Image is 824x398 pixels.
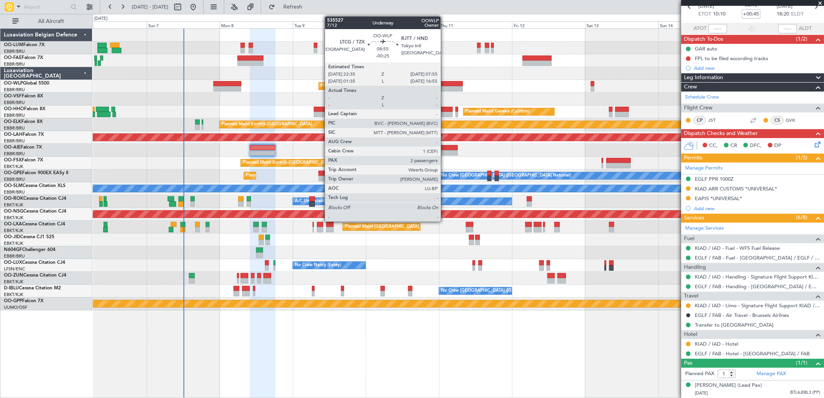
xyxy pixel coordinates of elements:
span: ALDT [799,25,812,33]
span: [DATE] [698,3,714,10]
span: DFC, [750,142,762,150]
span: OO-WLP [4,81,23,86]
a: EBKT/KJK [4,164,23,170]
div: Add new [694,205,820,212]
span: Permits [684,154,702,163]
a: Transfer to [GEOGRAPHIC_DATA] [695,322,774,328]
a: EGLF / FAB - Air Travel - Brussels Airlines [695,312,789,318]
a: EBKT/KJK [4,202,23,208]
a: EBBR/BRU [4,100,25,106]
span: Handling [684,263,706,272]
div: Fri 12 [512,21,585,28]
input: Airport [24,1,68,13]
span: CC, [709,142,718,150]
div: EAPIS *UNIVERSAL* [695,195,742,202]
a: OO-GPPFalcon 7X [4,299,43,303]
a: OO-FAEFalcon 7X [4,55,43,60]
a: OO-LUMFalcon 7X [4,43,45,47]
span: CR [731,142,737,150]
div: GAR auto [695,45,717,52]
div: Planned Maint [GEOGRAPHIC_DATA] ([GEOGRAPHIC_DATA] National) [345,221,485,233]
span: OO-ELK [4,119,21,124]
div: Sun 7 [147,21,220,28]
a: OO-AIEFalcon 7X [4,145,42,150]
span: (1/2) [796,35,807,43]
span: (1/3) [796,154,807,162]
a: EBBR/BRU [4,253,25,259]
a: EBBR/BRU [4,48,25,54]
div: [PERSON_NAME] (Lead Pax) [695,382,762,389]
a: Manage Permits [685,164,723,172]
span: [DATE] [695,390,708,396]
div: [DATE] [94,16,107,22]
span: OO-LAH [4,132,23,137]
div: CS [771,116,784,125]
a: D-IBLUCessna Citation M2 [4,286,61,291]
span: Travel [684,292,698,301]
div: Planned Maint [GEOGRAPHIC_DATA] ([GEOGRAPHIC_DATA] National) [246,170,386,182]
a: KIAD / IAD - Fuel - WFS Fuel Release [695,245,780,251]
span: OO-SLM [4,183,23,188]
span: Services [684,214,704,223]
div: Sat 13 [585,21,658,28]
span: Refresh [277,4,309,10]
div: EGLF PPR 1000Z [695,176,734,182]
div: Planned Maint Geneva (Cointrin) [466,106,530,118]
span: ATOT [694,25,706,33]
div: Wed 10 [366,21,439,28]
a: OO-JIDCessna CJ1 525 [4,235,54,239]
span: ELDT [791,10,803,18]
a: EGLF / FAB - Fuel - [GEOGRAPHIC_DATA] / EGLF / FAB [695,254,820,261]
label: Planned PAX [685,370,714,378]
span: ETOT [698,10,711,18]
span: (1/1) [796,359,807,367]
a: LFSN/ENC [4,266,25,272]
a: JST [708,117,725,124]
span: OO-AIE [4,145,21,150]
span: Dispatch Checks and Weather [684,129,758,138]
div: A/C Unavailable [GEOGRAPHIC_DATA]-[GEOGRAPHIC_DATA] [295,196,419,207]
span: Fuel [684,234,694,243]
span: OO-FAE [4,55,22,60]
span: (6/8) [796,213,807,221]
a: OO-ZUNCessna Citation CJ4 [4,273,66,278]
a: N604GFChallenger 604 [4,247,55,252]
div: Thu 11 [439,21,512,28]
a: OO-LUXCessna Citation CJ4 [4,260,65,265]
a: EBKT/KJK [4,279,23,285]
span: N604GF [4,247,22,252]
div: No Crew [GEOGRAPHIC_DATA] ([GEOGRAPHIC_DATA] National) [441,285,571,297]
a: OO-GPEFalcon 900EX EASy II [4,171,68,175]
span: Dispatch To-Dos [684,35,723,44]
a: EBKT/KJK [4,241,23,246]
span: [DATE] - [DATE] [132,3,168,10]
a: OO-SLMCessna Citation XLS [4,183,66,188]
a: EGLF / FAB - Hotel - [GEOGRAPHIC_DATA] / FAB [695,350,810,357]
a: EBBR/BRU [4,125,25,131]
input: --:-- [708,24,727,33]
span: OO-HHO [4,107,24,111]
div: Planned Maint Kortrijk-[GEOGRAPHIC_DATA] [222,119,312,130]
span: Hotel [684,330,697,339]
div: Add new [694,65,820,71]
span: OO-FSX [4,158,22,163]
a: EBBR/BRU [4,61,25,67]
button: All Aircraft [9,15,84,28]
a: Schedule Crew [685,93,719,101]
span: OO-LUM [4,43,23,47]
a: EBKT/KJK [4,215,23,221]
a: EGLF / FAB - Handling - [GEOGRAPHIC_DATA] / EGLF / FAB [695,283,820,290]
span: BTL6J08L3 (PP) [790,389,820,396]
span: D-IBLU [4,286,19,291]
span: 10:10 [713,10,725,18]
a: OO-VSFFalcon 8X [4,94,43,99]
div: CP [693,116,706,125]
button: Refresh [265,1,312,13]
a: OO-LAHFalcon 7X [4,132,44,137]
div: FPL to be filed according tracks [695,55,768,62]
a: UUMO/OSF [4,305,27,310]
a: Manage PAX [756,370,786,378]
a: KIAD / IAD - Limo - Signature Flight Support KIAD / IAD [695,302,820,309]
span: OO-ROK [4,196,23,201]
div: Sun 14 [658,21,731,28]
